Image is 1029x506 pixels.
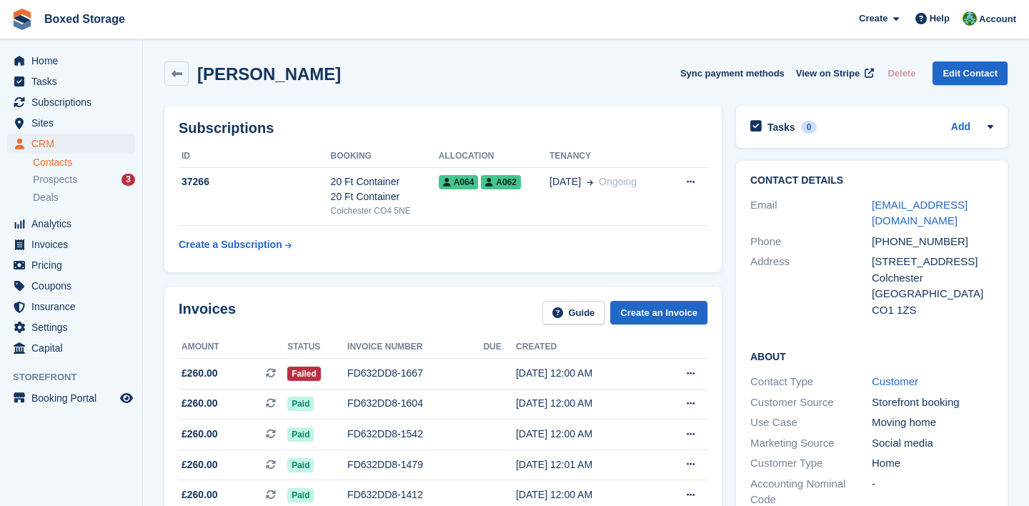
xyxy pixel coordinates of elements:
[31,214,117,234] span: Analytics
[979,12,1016,26] span: Account
[179,232,292,258] a: Create a Subscription
[750,415,872,431] div: Use Case
[182,487,218,502] span: £260.00
[7,71,135,91] a: menu
[287,397,314,411] span: Paid
[882,61,921,85] button: Delete
[750,435,872,452] div: Marketing Source
[750,374,872,390] div: Contact Type
[872,234,993,250] div: [PHONE_NUMBER]
[599,176,637,187] span: Ongoing
[33,191,59,204] span: Deals
[347,457,483,472] div: FD632DD8-1479
[287,458,314,472] span: Paid
[11,9,33,30] img: stora-icon-8386f47178a22dfd0bd8f6a31ec36ba5ce8667c1dd55bd0f319d3a0aa187defe.svg
[516,336,654,359] th: Created
[287,336,347,359] th: Status
[750,254,872,318] div: Address
[872,286,993,302] div: [GEOGRAPHIC_DATA]
[516,396,654,411] div: [DATE] 12:00 AM
[7,92,135,112] a: menu
[872,270,993,287] div: Colchester
[7,134,135,154] a: menu
[31,317,117,337] span: Settings
[31,71,117,91] span: Tasks
[872,302,993,319] div: CO1 1ZS
[872,375,918,387] a: Customer
[179,145,331,168] th: ID
[516,427,654,442] div: [DATE] 12:00 AM
[31,92,117,112] span: Subscriptions
[516,457,654,472] div: [DATE] 12:01 AM
[347,366,483,381] div: FD632DD8-1667
[790,61,877,85] a: View on Stripe
[7,317,135,337] a: menu
[33,156,135,169] a: Contacts
[347,336,483,359] th: Invoice number
[930,11,950,26] span: Help
[542,301,605,324] a: Guide
[516,487,654,502] div: [DATE] 12:00 AM
[33,190,135,205] a: Deals
[516,366,654,381] div: [DATE] 12:00 AM
[750,234,872,250] div: Phone
[933,61,1008,85] a: Edit Contact
[347,487,483,502] div: FD632DD8-1412
[179,336,287,359] th: Amount
[121,174,135,186] div: 3
[7,234,135,254] a: menu
[179,301,236,324] h2: Invoices
[7,388,135,408] a: menu
[182,396,218,411] span: £260.00
[872,455,993,472] div: Home
[963,11,977,26] img: Tobias Butler
[287,488,314,502] span: Paid
[750,349,993,363] h2: About
[767,121,795,134] h2: Tasks
[801,121,817,134] div: 0
[33,172,135,187] a: Prospects 3
[750,455,872,472] div: Customer Type
[750,395,872,411] div: Customer Source
[182,427,218,442] span: £260.00
[31,276,117,296] span: Coupons
[872,395,993,411] div: Storefront booking
[31,338,117,358] span: Capital
[118,390,135,407] a: Preview store
[7,297,135,317] a: menu
[31,255,117,275] span: Pricing
[7,338,135,358] a: menu
[7,276,135,296] a: menu
[179,237,282,252] div: Create a Subscription
[483,336,516,359] th: Due
[31,297,117,317] span: Insurance
[31,234,117,254] span: Invoices
[331,145,439,168] th: Booking
[439,145,550,168] th: Allocation
[197,64,341,84] h2: [PERSON_NAME]
[287,367,321,381] span: Failed
[31,113,117,133] span: Sites
[7,113,135,133] a: menu
[347,396,483,411] div: FD632DD8-1604
[7,214,135,234] a: menu
[796,66,860,81] span: View on Stripe
[31,134,117,154] span: CRM
[331,204,439,217] div: Colchester CO4 5NE
[680,61,785,85] button: Sync payment methods
[182,457,218,472] span: £260.00
[331,174,439,204] div: 20 Ft Container 20 Ft Container
[13,370,142,385] span: Storefront
[872,254,993,270] div: [STREET_ADDRESS]
[872,435,993,452] div: Social media
[347,427,483,442] div: FD632DD8-1542
[287,427,314,442] span: Paid
[182,366,218,381] span: £260.00
[550,174,581,189] span: [DATE]
[39,7,131,31] a: Boxed Storage
[179,174,331,189] div: 37266
[610,301,707,324] a: Create an Invoice
[872,199,968,227] a: [EMAIL_ADDRESS][DOMAIN_NAME]
[7,51,135,71] a: menu
[33,173,77,187] span: Prospects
